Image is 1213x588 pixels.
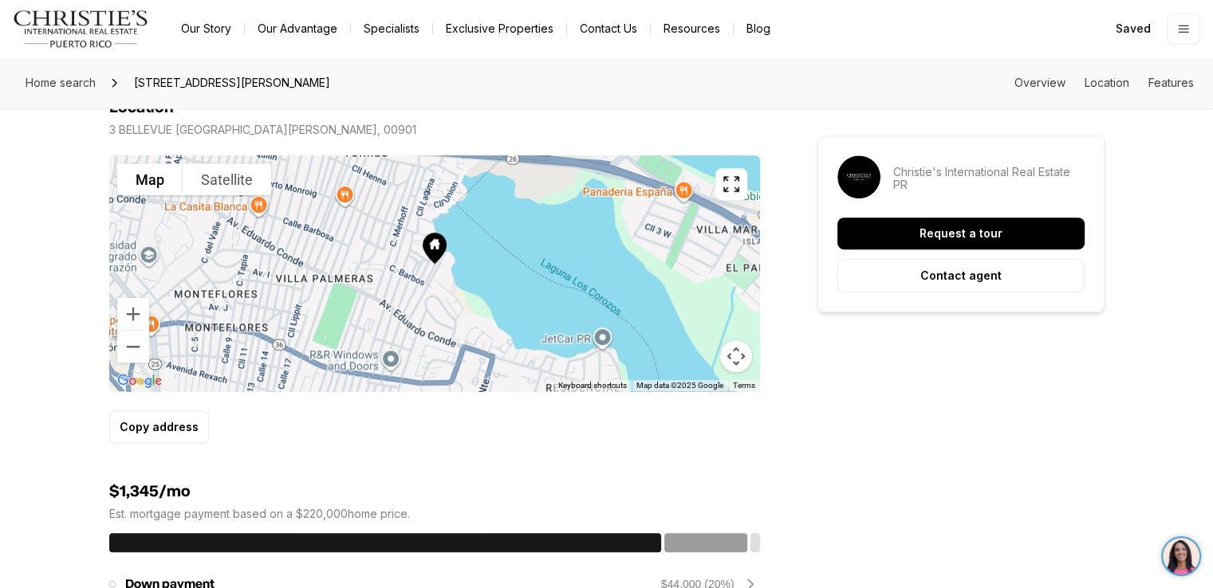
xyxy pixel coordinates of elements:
[168,18,244,40] a: Our Story
[117,298,149,330] button: Zoom in
[351,18,432,40] a: Specialists
[651,18,733,40] a: Resources
[245,18,350,40] a: Our Advantage
[117,163,183,195] button: Show street map
[128,70,337,96] span: [STREET_ADDRESS][PERSON_NAME]
[893,166,1085,191] p: Christie's International Real Estate PR
[109,410,209,444] button: Copy address
[26,76,96,89] span: Home search
[109,508,760,520] p: Est. mortgage payment based on a $220,000 home price.
[117,331,149,363] button: Zoom out
[920,269,1002,282] p: Contact agent
[19,70,102,96] a: Home search
[1014,76,1194,89] nav: Page section menu
[1116,22,1151,35] span: Saved
[113,370,166,391] a: Open this area in Google Maps (opens a new window)
[920,227,1002,240] p: Request a tour
[10,10,46,46] img: be3d4b55-7850-4bcb-9297-a2f9cd376e78.png
[433,18,566,40] a: Exclusive Properties
[113,370,166,391] img: Google
[1167,13,1200,45] button: Open menu
[720,340,752,372] button: Map camera controls
[558,380,627,391] button: Keyboard shortcuts
[13,10,149,48] img: logo
[1085,76,1129,89] a: Skip to: Location
[1106,13,1160,45] a: Saved
[837,218,1085,249] button: Request a tour
[733,381,755,390] a: Terms (opens in new tab)
[1014,76,1065,89] a: Skip to: Overview
[109,482,760,501] h4: $1,345/mo
[183,163,271,195] button: Show satellite imagery
[636,381,723,390] span: Map data ©2025 Google
[567,18,650,40] button: Contact Us
[734,18,783,40] a: Blog
[120,421,199,433] p: Copy address
[837,259,1085,292] button: Contact agent
[109,123,416,136] p: 3 BELLEVUE [GEOGRAPHIC_DATA][PERSON_NAME], 00901
[1148,76,1194,89] a: Skip to: Features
